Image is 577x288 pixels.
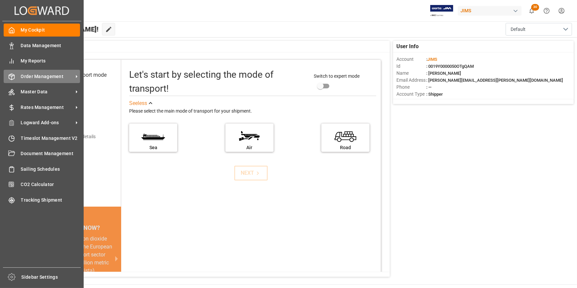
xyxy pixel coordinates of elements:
button: show 30 new notifications [524,3,539,18]
span: My Reports [21,57,80,64]
span: Id [396,63,426,70]
span: Master Data [21,88,73,95]
span: Rates Management [21,104,73,111]
span: Name [396,70,426,77]
a: Document Management [4,147,80,160]
span: CO2 Calculator [21,181,80,188]
a: Timeslot Management V2 [4,132,80,144]
span: : [PERSON_NAME][EMAIL_ADDRESS][PERSON_NAME][DOMAIN_NAME] [426,78,563,83]
div: Let's start by selecting the mode of transport! [129,68,307,96]
span: Account Type [396,91,426,98]
img: Exertis%20JAM%20-%20Email%20Logo.jpg_1722504956.jpg [430,5,453,17]
span: : [PERSON_NAME] [426,71,461,76]
span: Tracking Shipment [21,197,80,204]
div: See less [129,99,147,107]
span: : [426,57,437,62]
a: Sailing Schedules [4,162,80,175]
button: NEXT [234,166,268,180]
a: My Reports [4,54,80,67]
span: Document Management [21,150,80,157]
button: JIMS [458,4,524,17]
span: Order Management [21,73,73,80]
div: Select transport mode [55,71,107,79]
div: Air [229,144,270,151]
a: Tracking Shipment [4,193,80,206]
span: Switch to expert mode [314,73,360,79]
a: My Cockpit [4,24,80,37]
span: Logward Add-ons [21,119,73,126]
span: : — [426,85,432,90]
span: Sidebar Settings [22,274,81,281]
span: : 0019Y0000050OTgQAM [426,64,474,69]
div: JIMS [458,6,522,16]
span: My Cockpit [21,27,80,34]
span: Email Address [396,77,426,84]
span: User Info [396,43,419,50]
span: Data Management [21,42,80,49]
a: CO2 Calculator [4,178,80,191]
div: Sea [132,144,174,151]
div: Road [325,144,366,151]
button: Help Center [539,3,554,18]
a: Data Management [4,39,80,52]
button: next slide / item [112,235,121,283]
div: Please select the main mode of transport for your shipment. [129,107,376,115]
button: open menu [506,23,572,36]
span: JIMS [427,57,437,62]
span: Default [511,26,526,33]
span: 30 [531,4,539,11]
span: Account [396,56,426,63]
span: : Shipper [426,92,443,97]
div: NEXT [241,169,261,177]
span: Sailing Schedules [21,166,80,173]
span: Phone [396,84,426,91]
span: Timeslot Management V2 [21,135,80,142]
